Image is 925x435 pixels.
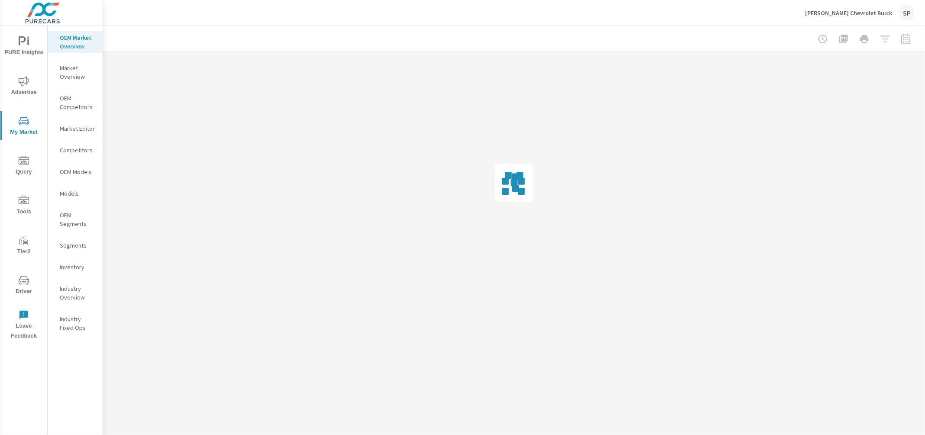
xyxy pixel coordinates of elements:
[48,122,103,135] div: Market Editor
[3,310,45,341] span: Leave Feedback
[3,196,45,217] span: Tools
[48,165,103,178] div: OEM Models
[60,263,96,271] p: Inventory
[3,76,45,97] span: Advertise
[60,33,96,51] p: OEM Market Overview
[60,124,96,133] p: Market Editor
[48,144,103,157] div: Competitors
[48,282,103,304] div: Industry Overview
[48,61,103,83] div: Market Overview
[899,5,915,21] div: SP
[48,92,103,113] div: OEM Competitors
[48,209,103,230] div: OEM Segments
[48,31,103,53] div: OEM Market Overview
[60,64,96,81] p: Market Overview
[60,168,96,176] p: OEM Models
[60,315,96,332] p: Industry Fixed Ops
[3,36,45,58] span: PURE Insights
[3,116,45,137] span: My Market
[60,241,96,250] p: Segments
[60,189,96,198] p: Models
[805,9,892,17] p: [PERSON_NAME] Chevrolet Buick
[3,235,45,257] span: Tier2
[60,94,96,111] p: OEM Competitors
[0,26,47,345] div: nav menu
[48,187,103,200] div: Models
[48,313,103,334] div: Industry Fixed Ops
[48,261,103,274] div: Inventory
[48,239,103,252] div: Segments
[60,211,96,228] p: OEM Segments
[60,284,96,302] p: Industry Overview
[3,156,45,177] span: Query
[3,275,45,296] span: Driver
[60,146,96,155] p: Competitors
